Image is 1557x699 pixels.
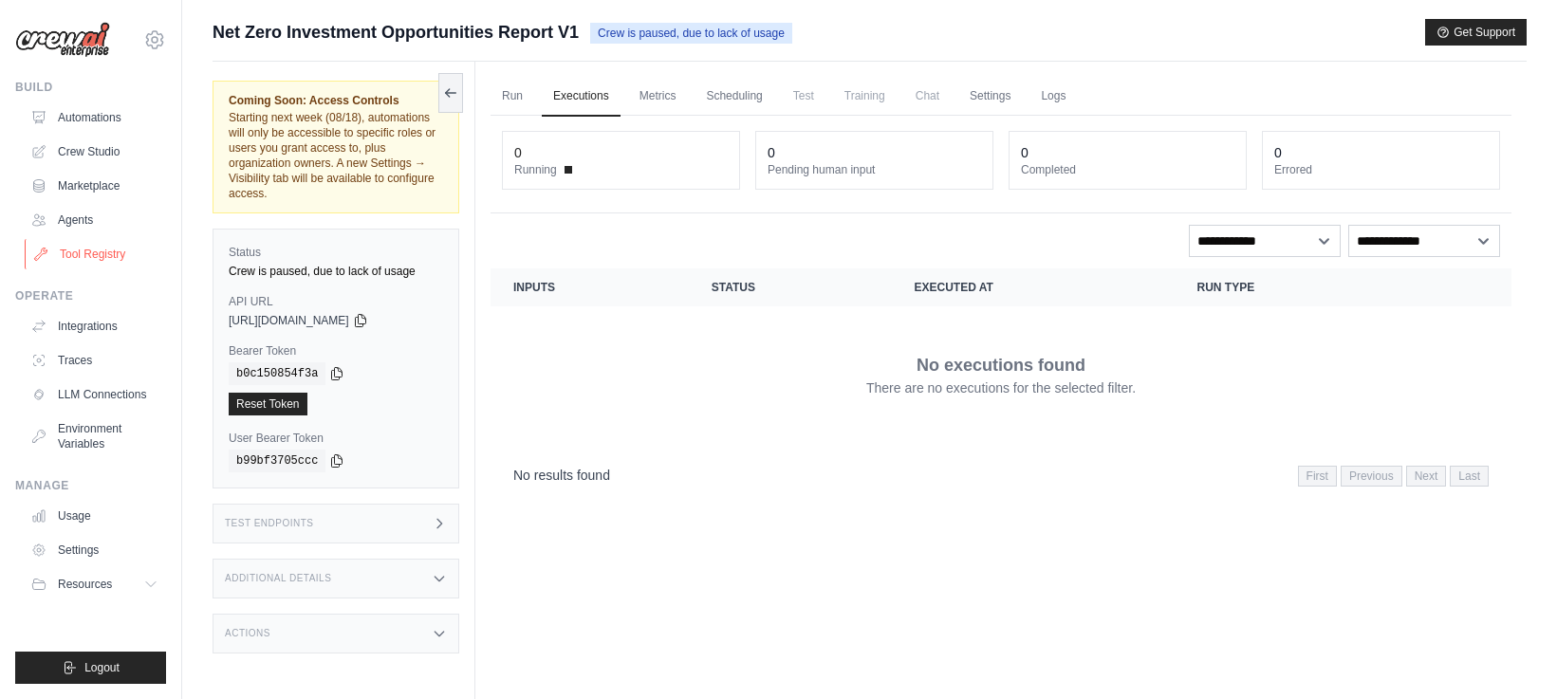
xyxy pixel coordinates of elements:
div: Operate [15,288,166,304]
a: Marketplace [23,171,166,201]
span: Coming Soon: Access Controls [229,93,443,108]
nav: Pagination [491,451,1511,499]
a: Agents [23,205,166,235]
label: Status [229,245,443,260]
th: Inputs [491,268,689,306]
span: Logout [84,660,120,675]
section: Crew executions table [491,268,1511,499]
div: 0 [768,143,775,162]
h3: Test Endpoints [225,518,314,529]
th: Run Type [1174,268,1408,306]
dt: Completed [1021,162,1234,177]
a: Scheduling [695,77,773,117]
a: Integrations [23,311,166,341]
span: Starting next week (08/18), automations will only be accessible to specific roles or users you gr... [229,111,436,200]
span: Previous [1341,466,1402,487]
dt: Pending human input [768,162,981,177]
h3: Actions [225,628,270,639]
code: b99bf3705ccc [229,450,325,472]
div: Crew is paused, due to lack of usage [229,264,443,279]
th: Status [689,268,892,306]
div: 0 [1021,143,1029,162]
dt: Errored [1274,162,1488,177]
div: Build [15,80,166,95]
div: 0 [514,143,522,162]
a: Metrics [628,77,688,117]
span: Chat is not available until the deployment is complete [904,77,951,115]
button: Logout [15,652,166,684]
a: Settings [23,535,166,565]
span: Test [782,77,825,115]
iframe: Chat Widget [1462,608,1557,699]
th: Executed at [892,268,1175,306]
label: User Bearer Token [229,431,443,446]
h3: Additional Details [225,573,331,584]
img: Logo [15,22,110,58]
a: Executions [542,77,621,117]
p: No executions found [917,352,1085,378]
label: Bearer Token [229,343,443,359]
label: API URL [229,294,443,309]
a: Run [491,77,534,117]
p: There are no executions for the selected filter. [866,378,1136,397]
a: Logs [1029,77,1077,117]
div: Manage [15,478,166,493]
p: No results found [513,466,610,485]
span: Running [514,162,557,177]
span: Last [1450,466,1489,487]
span: Crew is paused, due to lack of usage [590,23,792,44]
a: Reset Token [229,393,307,415]
a: Environment Variables [23,414,166,459]
a: Usage [23,501,166,531]
span: Resources [58,577,112,592]
span: First [1298,466,1337,487]
span: Training is not available until the deployment is complete [833,77,897,115]
code: b0c150854f3a [229,362,325,385]
span: Next [1406,466,1447,487]
button: Get Support [1425,19,1527,46]
a: Traces [23,345,166,376]
a: LLM Connections [23,379,166,410]
a: Crew Studio [23,137,166,167]
a: Tool Registry [25,239,168,269]
button: Resources [23,569,166,599]
span: [URL][DOMAIN_NAME] [229,313,349,328]
a: Automations [23,102,166,133]
a: Settings [958,77,1022,117]
span: Net Zero Investment Opportunities Report V1 [213,19,579,46]
div: 0 [1274,143,1282,162]
nav: Pagination [1298,466,1489,487]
